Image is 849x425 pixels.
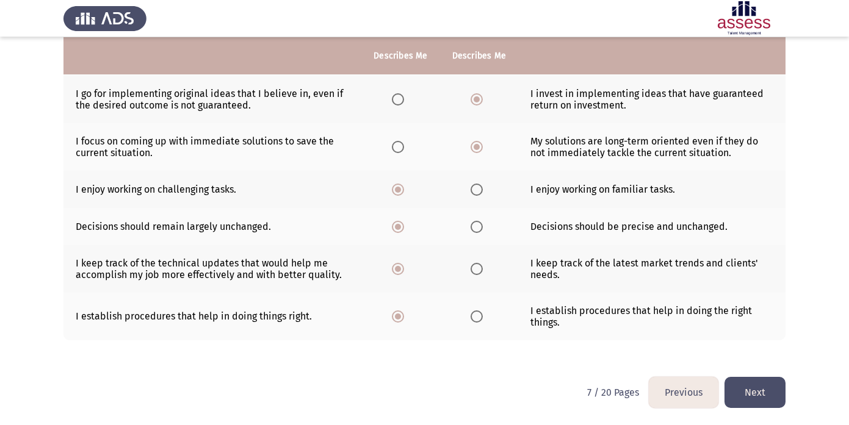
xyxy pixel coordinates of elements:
p: 7 / 20 Pages [587,387,639,398]
td: I keep track of the technical updates that would help me accomplish my job more effectively and w... [63,245,361,293]
th: Describes Me [440,37,518,74]
mat-radio-group: Select an option [471,183,488,195]
button: load previous page [649,377,718,408]
mat-radio-group: Select an option [471,220,488,232]
td: I go for implementing original ideas that I believe in, even if the desired outcome is not guaran... [63,76,361,123]
td: I enjoy working on challenging tasks. [63,171,361,208]
td: I focus on coming up with immediate solutions to save the current situation. [63,123,361,171]
mat-radio-group: Select an option [392,220,409,232]
td: My solutions are long-term oriented even if they do not immediately tackle the current situation. [518,123,786,171]
mat-radio-group: Select an option [392,183,409,195]
td: I establish procedures that help in doing things right. [63,293,361,340]
mat-radio-group: Select an option [471,310,488,321]
mat-radio-group: Select an option [392,262,409,274]
mat-radio-group: Select an option [392,141,409,152]
mat-radio-group: Select an option [471,141,488,152]
mat-radio-group: Select an option [471,262,488,274]
img: Assess Talent Management logo [63,1,146,35]
mat-radio-group: Select an option [471,93,488,105]
mat-radio-group: Select an option [392,310,409,321]
td: I keep track of the latest market trends and clients' needs. [518,245,786,293]
td: I establish procedures that help in doing the right things. [518,293,786,340]
img: Assessment logo of Potentiality Assessment R2 (EN/AR) [703,1,786,35]
td: I enjoy working on familiar tasks. [518,171,786,208]
button: load next page [724,377,786,408]
td: Decisions should remain largely unchanged. [63,208,361,245]
mat-radio-group: Select an option [392,93,409,105]
td: I invest in implementing ideas that have guaranteed return on investment. [518,76,786,123]
td: Decisions should be precise and unchanged. [518,208,786,245]
th: Describes Me [361,37,439,74]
